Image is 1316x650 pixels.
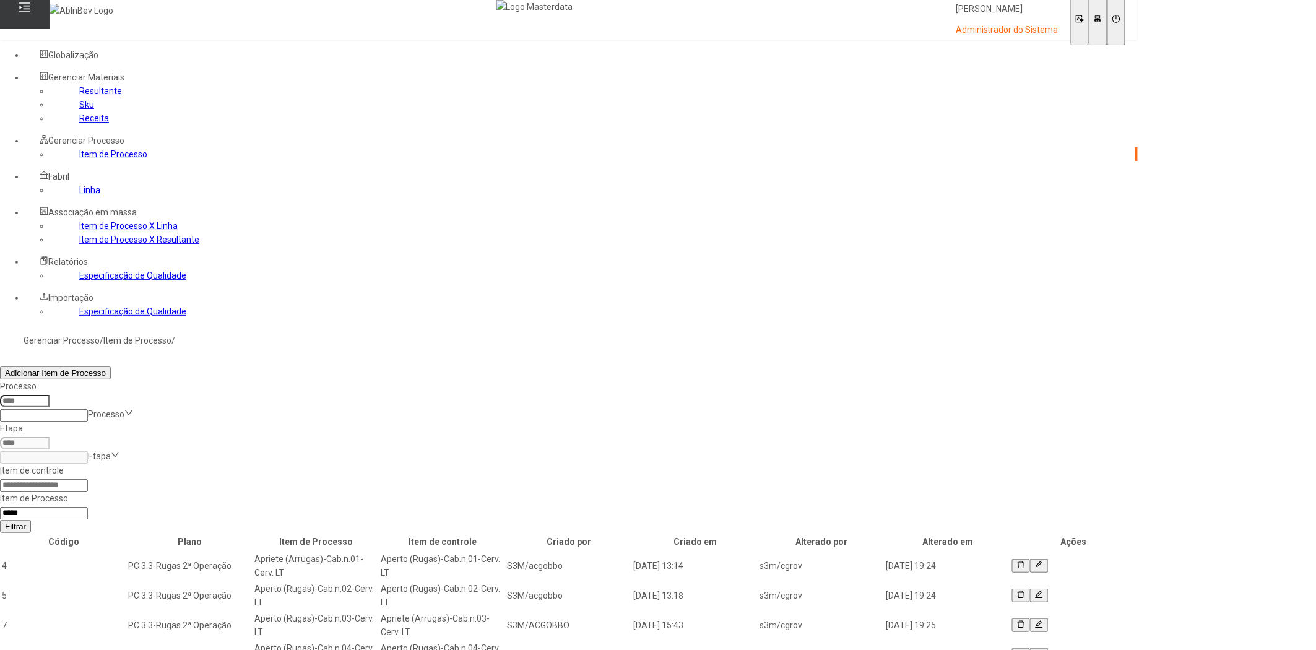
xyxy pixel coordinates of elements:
[254,611,379,639] td: Aperto (Rugas)-Cab.n.03-Cerv. LT
[79,271,186,280] a: Especificação de Qualidade
[380,581,505,610] td: Aperto (Rugas)-Cab.n.02-Cerv. LT
[506,552,631,580] td: S3M/acgobbo
[1011,534,1136,549] th: Ações
[506,534,631,549] th: Criado por
[48,50,98,60] span: Globalização
[759,581,884,610] td: s3m/cgrov
[1,611,126,639] td: 7
[79,185,100,195] a: Linha
[48,293,93,303] span: Importação
[79,235,199,245] a: Item de Processo X Resultante
[885,534,1010,549] th: Alterado em
[1,552,126,580] td: 4
[506,581,631,610] td: S3M/acgobbo
[5,522,26,531] span: Filtrar
[633,611,758,639] td: [DATE] 15:43
[759,534,884,549] th: Alterado por
[128,611,253,639] td: PC 3.3-Rugas 2ª Operação
[79,149,147,159] a: Item de Processo
[254,552,379,580] td: Apriete (Arrugas)-Cab.n.01-Cerv. LT
[759,611,884,639] td: s3m/cgrov
[48,136,124,145] span: Gerenciar Processo
[79,306,186,316] a: Especificação de Qualidade
[380,534,505,549] th: Item de controle
[885,552,1010,580] td: [DATE] 19:24
[5,368,106,378] span: Adicionar Item de Processo
[254,581,379,610] td: Aperto (Rugas)-Cab.n.02-Cerv. LT
[48,171,69,181] span: Fabril
[48,207,137,217] span: Associação em massa
[128,534,253,549] th: Plano
[633,534,758,549] th: Criado em
[24,336,100,345] a: Gerenciar Processo
[88,409,124,419] nz-select-placeholder: Processo
[79,221,178,231] a: Item de Processo X Linha
[79,113,109,123] a: Receita
[128,581,253,610] td: PC 3.3-Rugas 2ª Operação
[380,552,505,580] td: Aperto (Rugas)-Cab.n.01-Cerv. LT
[506,611,631,639] td: S3M/ACGOBBO
[79,100,94,110] a: Sku
[103,336,171,345] a: Item de Processo
[1,581,126,610] td: 5
[128,552,253,580] td: PC 3.3-Rugas 2ª Operação
[48,257,88,267] span: Relatórios
[633,552,758,580] td: [DATE] 13:14
[88,451,111,461] nz-select-placeholder: Etapa
[254,534,379,549] th: Item de Processo
[50,4,113,17] img: AbInBev Logo
[956,3,1058,15] p: [PERSON_NAME]
[48,72,124,82] span: Gerenciar Materiais
[885,611,1010,639] td: [DATE] 19:25
[885,581,1010,610] td: [DATE] 19:24
[956,24,1058,37] p: Administrador do Sistema
[100,336,103,345] nz-breadcrumb-separator: /
[171,336,175,345] nz-breadcrumb-separator: /
[1,534,126,549] th: Código
[380,611,505,639] td: Apriete (Arrugas)-Cab.n.03-Cerv. LT
[759,552,884,580] td: s3m/cgrov
[633,581,758,610] td: [DATE] 13:18
[79,86,122,96] a: Resultante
